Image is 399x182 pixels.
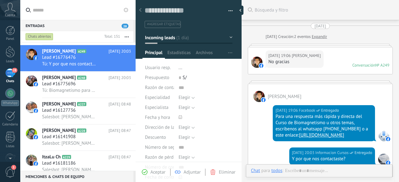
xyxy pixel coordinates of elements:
[268,94,301,100] span: Joseph Rodriguez
[183,75,187,81] span: S/
[20,171,133,182] div: Menciones & Chats de equipo
[321,107,339,114] span: Entregado
[145,103,174,113] div: Especialista
[34,56,38,60] img: icon
[42,140,97,146] span: Salesbot: [PERSON_NAME], ¿quieres recibir novedades y promociones de la Escuela Cetim? Déjanos tu...
[42,154,61,160] span: ItzaLu Ch
[42,114,97,120] span: Salesbot: [PERSON_NAME], ¿quieres recibir novedades y promociones de la Escuela Cetim? Déjanos tu...
[268,53,292,59] div: [DATE] 19:06
[145,135,166,140] span: Descuento
[145,75,169,81] span: Presupuesto
[237,6,243,15] div: Ocultar
[268,59,321,65] div: No gracias
[276,107,299,114] div: [DATE] 19:06
[179,154,190,160] span: Elegir
[20,124,136,151] a: avataricon[PERSON_NAME]A228[DATE] 08:47Lead #16141908Salesbot: [PERSON_NAME], ¿quieres recibir no...
[145,155,180,160] span: Razón de pérdida
[108,154,131,160] span: [DATE] 08:47
[179,105,190,110] span: Elegir
[77,128,86,133] span: A228
[145,93,174,103] div: Especialidad
[219,169,235,175] span: Eliminar
[42,107,76,114] span: Lead #16127736
[1,79,19,83] div: Chats
[261,168,270,174] span: para
[20,72,136,98] a: avataricon[PERSON_NAME]A248[DATE] 20:03Lead #16775696Tú: Biomagnetismo para tu salud?
[145,105,168,110] span: Especialista
[42,81,76,87] span: Lead #16775696
[1,100,19,106] div: WhatsApp
[145,85,182,90] span: Razón de contacto
[145,73,174,83] div: Presupuesto
[42,75,76,81] span: [PERSON_NAME]
[145,133,174,142] div: Descuento
[179,152,195,162] button: Elegir
[378,154,389,165] span: Informacion Cursos
[292,53,321,59] span: Joseph Rodriguez
[255,7,393,13] span: Búsqueda y filtro
[352,63,375,68] div: Conversación
[145,115,170,120] span: Fecha y hora
[315,23,326,29] div: [DATE]
[1,123,19,127] div: Calendario
[179,133,195,142] button: Elegir
[266,34,327,40] div: Creación:
[253,91,265,102] span: Joseph Rodriguez
[282,168,283,174] span: :
[34,135,38,139] img: icon
[42,54,76,61] span: Lead #16776476
[12,68,17,73] span: 28
[108,48,131,54] span: [DATE] 20:03
[122,24,128,28] span: 28
[20,20,133,31] div: Entradas
[294,34,310,40] span: 2 eventos
[266,34,278,40] div: [DATE]
[145,50,162,59] span: Principal
[292,150,315,156] div: [DATE] 20:03
[34,82,38,86] img: icon
[42,160,76,166] span: Lead #16181186
[299,132,344,138] a: [URL][DOMAIN_NAME]
[145,65,171,71] span: Usuario resp.
[196,50,213,59] span: Archivos
[1,144,19,148] div: Listas
[77,49,86,53] span: A249
[108,75,131,81] span: [DATE] 20:03
[42,61,97,67] span: Tú: Y por que nos contactaste?
[42,48,76,54] span: [PERSON_NAME]
[1,37,19,41] div: Panel
[292,156,372,162] div: Y por que nos contactaste?
[145,123,174,133] div: Dirección de la clínica
[20,98,136,124] a: avataricon[PERSON_NAME]A227[DATE] 08:48Lead #16127736Salesbot: [PERSON_NAME], ¿quieres recibir no...
[378,130,389,141] span: Facebook
[147,22,180,26] span: #agregar etiquetas
[151,169,166,175] span: Aceptar
[299,107,315,114] span: Facebook
[386,137,390,141] img: facebook-sm.svg
[145,83,174,93] div: Razón de contacto
[102,34,120,40] div: Total: 151
[77,102,86,106] span: A227
[20,45,136,71] a: avataricon[PERSON_NAME]A249[DATE] 20:03Lead #16776476Tú: Y por que nos contactaste?
[179,93,195,103] button: Elegir
[375,63,389,68] div: № A249
[354,150,372,156] span: Entregado
[179,124,190,130] span: Elegir
[312,34,327,40] a: Expandir
[145,142,174,152] div: Número de seguro
[34,109,38,113] img: icon
[259,63,263,68] img: facebook-sm.svg
[179,103,195,113] button: Elegir
[20,151,136,177] a: avatariconItzaLu ChA229[DATE] 08:47Lead #16181186Salesbot: [PERSON_NAME], ¿quieres recibir noveda...
[11,165,16,170] span: 1
[276,114,372,138] div: Para una respuesta más rápida y directa del Curso de Biomagnetismo u otros temas, escríbenos al w...
[42,87,97,93] span: Tú: Biomagnetismo para tu salud?
[167,50,191,59] span: Estadísticas
[179,134,190,140] span: Elegir
[42,167,97,173] span: Salesbot: [PERSON_NAME], ¿quieres recibir novedades y promociones de la Escuela Cetim? Déjanos tu...
[108,101,131,107] span: [DATE] 08:48
[184,169,201,175] span: Adjuntar
[271,168,282,173] div: todos
[77,76,86,80] span: A248
[179,123,195,133] button: Elegir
